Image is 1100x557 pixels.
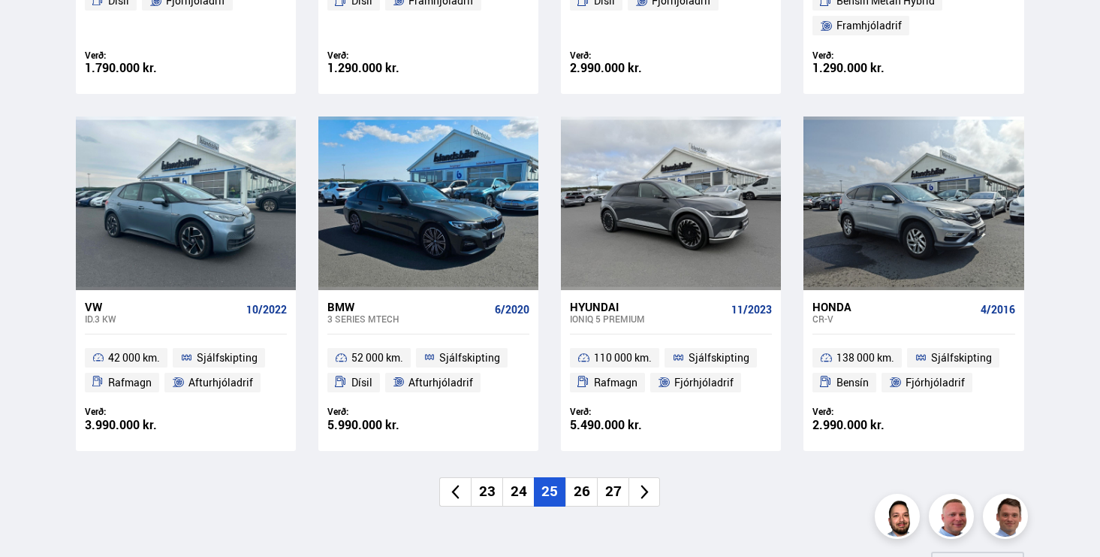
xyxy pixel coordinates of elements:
div: Verð: [812,406,914,417]
span: Afturhjóladrif [188,374,253,392]
div: 1.290.000 kr. [327,62,429,74]
div: 5.990.000 kr. [327,419,429,431]
span: Fjórhjóladrif [674,374,734,392]
span: Afturhjóladrif [408,374,473,392]
span: Sjálfskipting [931,349,992,367]
span: 52 000 km. [351,349,403,367]
span: 110 000 km. [594,349,652,367]
span: 4/2016 [981,304,1015,316]
div: Verð: [327,406,429,417]
div: Honda [812,300,974,313]
div: 2.990.000 kr. [812,419,914,431]
div: 3.990.000 kr. [85,419,186,431]
span: Fjórhjóladrif [906,374,965,392]
li: 26 [565,477,597,507]
div: Verð: [85,406,186,417]
a: Honda CR-V 4/2016 138 000 km. Sjálfskipting Bensín Fjórhjóladrif Verð: 2.990.000 kr. [803,290,1023,451]
div: Hyundai [570,300,725,313]
span: Sjálfskipting [689,349,749,367]
img: nhp88E3Fdnt1Opn2.png [877,496,922,541]
div: Verð: [570,50,671,61]
span: Bensín [836,374,869,392]
span: 42 000 km. [108,349,160,367]
a: VW ID.3 KW 10/2022 42 000 km. Sjálfskipting Rafmagn Afturhjóladrif Verð: 3.990.000 kr. [76,290,296,451]
a: Hyundai IONIQ 5 PREMIUM 11/2023 110 000 km. Sjálfskipting Rafmagn Fjórhjóladrif Verð: 5.490.000 kr. [561,290,781,451]
span: Rafmagn [594,374,637,392]
span: Dísil [351,374,372,392]
img: siFngHWaQ9KaOqBr.png [931,496,976,541]
span: 10/2022 [246,304,287,316]
div: Verð: [812,50,914,61]
div: 3 series MTECH [327,313,489,324]
img: FbJEzSuNWCJXmdc-.webp [985,496,1030,541]
span: 138 000 km. [836,349,894,367]
div: 5.490.000 kr. [570,419,671,431]
div: 1.290.000 kr. [812,62,914,74]
div: CR-V [812,313,974,324]
div: 1.790.000 kr. [85,62,186,74]
div: Verð: [327,50,429,61]
div: 2.990.000 kr. [570,62,671,74]
span: Sjálfskipting [439,349,500,367]
span: Rafmagn [108,374,152,392]
li: 23 [471,477,502,507]
button: Opna LiveChat spjallviðmót [12,6,57,51]
li: 27 [597,477,628,507]
span: 11/2023 [731,304,772,316]
div: IONIQ 5 PREMIUM [570,313,725,324]
a: BMW 3 series MTECH 6/2020 52 000 km. Sjálfskipting Dísil Afturhjóladrif Verð: 5.990.000 kr. [318,290,538,451]
li: 25 [534,477,565,507]
div: ID.3 KW [85,313,240,324]
div: VW [85,300,240,313]
span: 6/2020 [495,304,529,316]
div: BMW [327,300,489,313]
span: Sjálfskipting [197,349,258,367]
li: 24 [502,477,534,507]
div: Verð: [85,50,186,61]
div: Verð: [570,406,671,417]
span: Framhjóladrif [836,17,902,35]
